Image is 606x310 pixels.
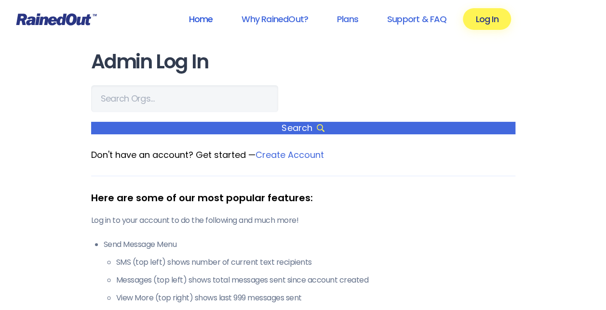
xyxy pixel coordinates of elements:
li: SMS (top left) shows number of current text recipients [116,257,515,268]
div: Here are some of our most popular features: [91,191,515,205]
a: Home [176,8,225,30]
a: Create Account [256,149,324,161]
input: Search Orgs… [91,85,278,112]
h1: Admin Log In [91,51,515,73]
p: Log in to your account to do the following and much more! [91,215,515,226]
a: Why RainedOut? [229,8,321,30]
li: View More (top right) shows last 999 messages sent [116,292,515,304]
a: Log In [463,8,511,30]
a: Support & FAQ [375,8,459,30]
a: Plans [324,8,371,30]
li: Messages (top left) shows total messages sent since account created [116,274,515,286]
span: Search [91,122,515,134]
